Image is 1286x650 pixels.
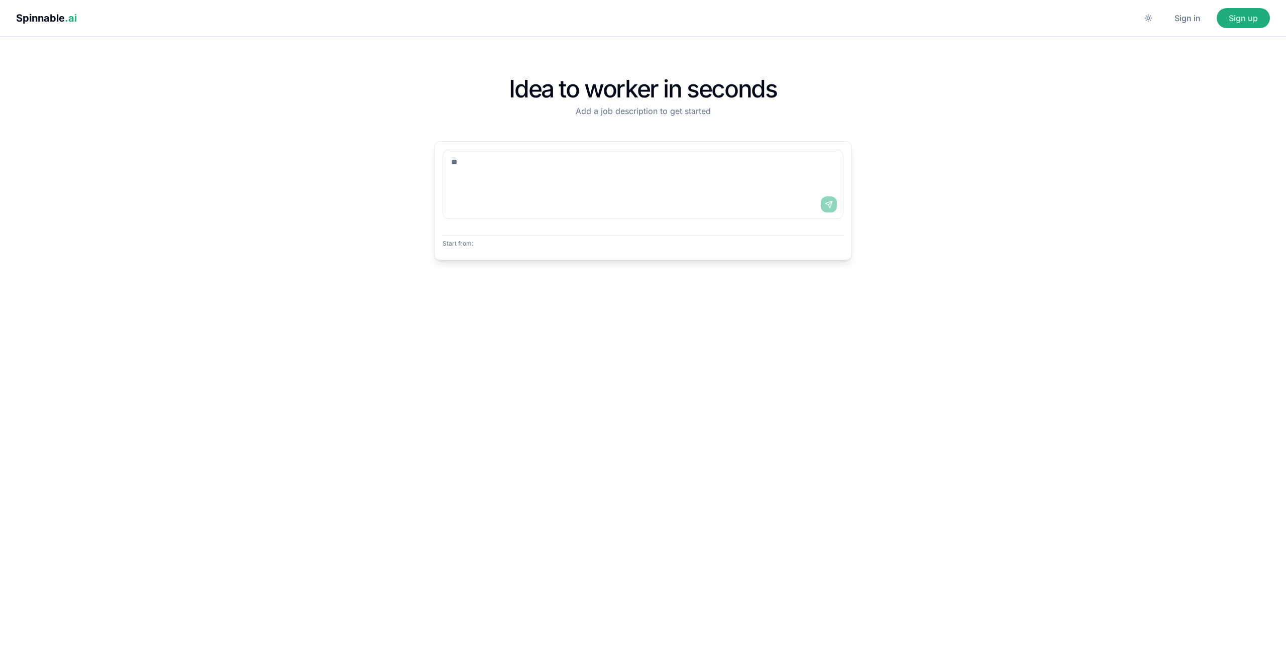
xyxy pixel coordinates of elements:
[1138,8,1158,28] button: Switch to dark mode
[443,240,843,248] p: Start from:
[1217,8,1270,28] button: Sign up
[434,105,852,117] p: Add a job description to get started
[1162,8,1213,28] button: Sign in
[65,12,77,24] span: .ai
[434,77,852,101] h1: Idea to worker in seconds
[16,12,77,24] span: Spinnable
